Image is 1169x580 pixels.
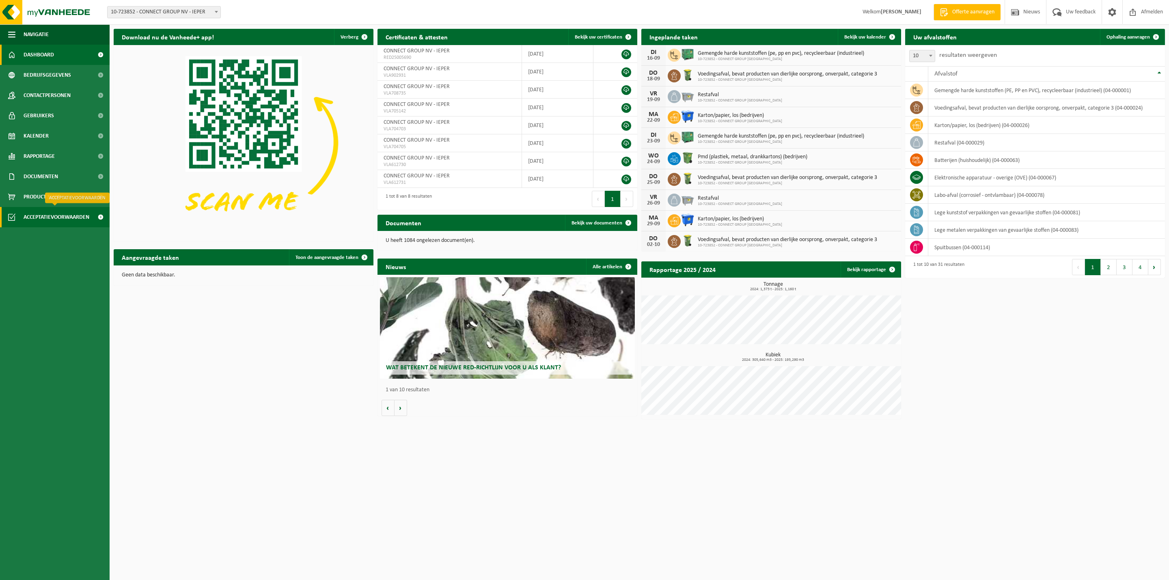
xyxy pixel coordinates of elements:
[1117,259,1132,275] button: 3
[698,140,864,144] span: 10-723852 - CONNECT GROUP [GEOGRAPHIC_DATA]
[645,287,901,291] span: 2024: 1,373 t - 2025: 1,160 t
[386,364,561,371] span: Wat betekent de nieuwe RED-richtlijn voor u als klant?
[681,110,694,123] img: WB-1100-HPE-BE-01
[645,242,662,248] div: 02-10
[24,207,89,227] span: Acceptatievoorwaarden
[698,119,782,124] span: 10-723852 - CONNECT GROUP [GEOGRAPHIC_DATA]
[384,179,515,186] span: VLA612731
[24,85,71,106] span: Contactpersonen
[1106,34,1150,40] span: Ophaling aanvragen
[1148,259,1161,275] button: Next
[641,261,724,277] h2: Rapportage 2025 / 2024
[645,221,662,227] div: 29-09
[395,400,407,416] button: Volgende
[341,34,358,40] span: Verberg
[384,54,515,61] span: RED25005690
[645,180,662,185] div: 25-09
[645,215,662,221] div: MA
[621,191,633,207] button: Next
[24,166,58,187] span: Documenten
[108,6,220,18] span: 10-723852 - CONNECT GROUP NV - IEPER
[928,134,1165,151] td: restafval (04-000029)
[384,126,515,132] span: VLA704703
[605,191,621,207] button: 1
[382,400,395,416] button: Vorige
[384,155,450,161] span: CONNECT GROUP NV - IEPER
[645,70,662,76] div: DO
[384,162,515,168] span: VLA612730
[586,259,636,275] a: Alle artikelen
[910,50,935,62] span: 10
[645,49,662,56] div: DI
[681,192,694,206] img: WB-2500-GAL-GY-01
[384,137,450,143] span: CONNECT GROUP NV - IEPER
[698,50,864,57] span: Gemengde harde kunststoffen (pe, pp en pvc), recycleerbaar (industrieel)
[522,134,594,152] td: [DATE]
[698,78,877,82] span: 10-723852 - CONNECT GROUP [GEOGRAPHIC_DATA]
[24,187,60,207] span: Product Shop
[645,56,662,61] div: 16-09
[681,234,694,248] img: WB-0140-HPE-GN-50
[681,172,694,185] img: WB-0140-HPE-GN-50
[681,68,694,82] img: WB-0140-HPE-GN-50
[114,45,373,240] img: Download de VHEPlus App
[698,175,877,181] span: Voedingsafval, bevat producten van dierlijke oorsprong, onverpakt, categorie 3
[645,235,662,242] div: DO
[334,29,373,45] button: Verberg
[645,358,901,362] span: 2024: 305,640 m3 - 2025: 193,290 m3
[909,258,964,276] div: 1 tot 10 van 31 resultaten
[928,186,1165,204] td: labo-afval (corrosief - ontvlambaar) (04-000078)
[844,34,886,40] span: Bekijk uw kalender
[384,101,450,108] span: CONNECT GROUP NV - IEPER
[950,8,996,16] span: Offerte aanvragen
[114,249,187,265] h2: Aangevraagde taken
[1072,259,1085,275] button: Previous
[645,153,662,159] div: WO
[838,29,900,45] a: Bekijk uw kalender
[645,118,662,123] div: 22-09
[645,138,662,144] div: 23-09
[905,29,965,45] h2: Uw afvalstoffen
[939,52,997,58] label: resultaten weergeven
[645,76,662,82] div: 18-09
[382,190,432,208] div: 1 tot 8 van 8 resultaten
[698,195,782,202] span: Restafval
[681,151,694,165] img: WB-0370-HPE-GN-50
[928,221,1165,239] td: lege metalen verpakkingen van gevaarlijke stoffen (04-000083)
[572,220,622,226] span: Bekijk uw documenten
[645,111,662,118] div: MA
[24,45,54,65] span: Dashboard
[384,66,450,72] span: CONNECT GROUP NV - IEPER
[841,261,900,278] a: Bekijk rapportage
[377,29,456,45] h2: Certificaten & attesten
[384,48,450,54] span: CONNECT GROUP NV - IEPER
[522,63,594,81] td: [DATE]
[698,237,877,243] span: Voedingsafval, bevat producten van dierlijke oorsprong, onverpakt, categorie 3
[645,282,901,291] h3: Tonnage
[934,4,1001,20] a: Offerte aanvragen
[386,387,633,393] p: 1 van 10 resultaten
[681,89,694,103] img: WB-2500-GAL-GY-01
[928,239,1165,256] td: spuitbussen (04-000114)
[928,151,1165,169] td: batterijen (huishoudelijk) (04-000063)
[698,202,782,207] span: 10-723852 - CONNECT GROUP [GEOGRAPHIC_DATA]
[522,81,594,99] td: [DATE]
[698,243,877,248] span: 10-723852 - CONNECT GROUP [GEOGRAPHIC_DATA]
[107,6,221,18] span: 10-723852 - CONNECT GROUP NV - IEPER
[681,47,694,61] img: PB-HB-1400-HPE-GN-01
[24,146,55,166] span: Rapportage
[565,215,636,231] a: Bekijk uw documenten
[928,99,1165,116] td: voedingsafval, bevat producten van dierlijke oorsprong, onverpakt, categorie 3 (04-000024)
[909,50,935,62] span: 10
[698,181,877,186] span: 10-723852 - CONNECT GROUP [GEOGRAPHIC_DATA]
[384,119,450,125] span: CONNECT GROUP NV - IEPER
[24,65,71,85] span: Bedrijfsgegevens
[122,272,365,278] p: Geen data beschikbaar.
[1085,259,1101,275] button: 1
[295,255,358,260] span: Toon de aangevraagde taken
[645,173,662,180] div: DO
[681,130,694,144] img: PB-HB-1400-HPE-GN-01
[645,352,901,362] h3: Kubiek
[928,204,1165,221] td: lege kunststof verpakkingen van gevaarlijke stoffen (04-000081)
[24,106,54,126] span: Gebruikers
